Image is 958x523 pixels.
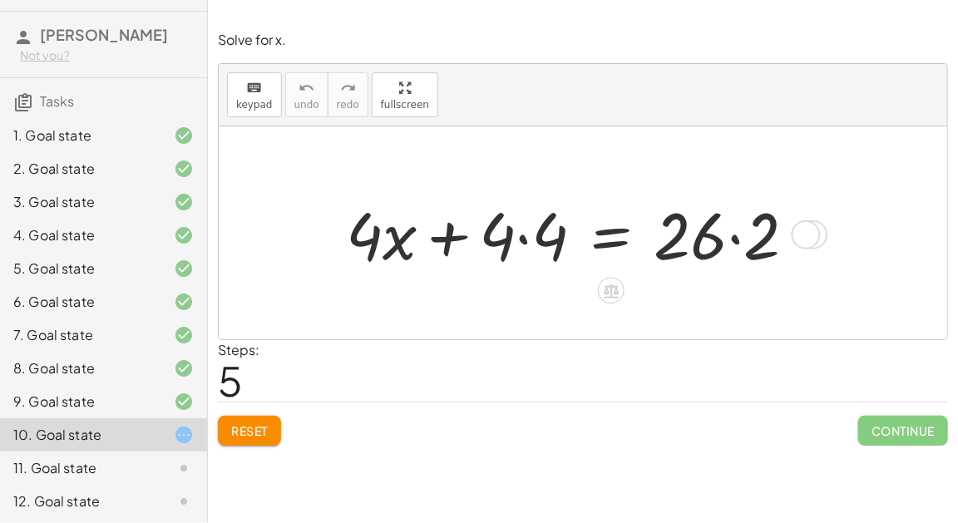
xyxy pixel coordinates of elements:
div: 1. Goal state [13,126,147,146]
div: 3. Goal state [13,192,147,212]
i: Task not started. [174,458,194,478]
i: Task started. [174,425,194,445]
i: Task finished and correct. [174,192,194,212]
div: 5. Goal state [13,259,147,279]
span: keypad [236,99,273,111]
div: 12. Goal state [13,491,147,511]
i: Task finished and correct. [174,259,194,279]
span: Tasks [40,92,74,110]
label: Steps: [218,341,259,358]
span: Reset [231,423,268,438]
span: [PERSON_NAME] [40,25,168,44]
i: Task finished and correct. [174,292,194,312]
p: Solve for x. [218,31,948,50]
div: 7. Goal state [13,325,147,345]
i: Task finished and correct. [174,358,194,378]
span: undo [294,99,319,111]
button: keyboardkeypad [227,72,282,117]
i: Task finished and correct. [174,325,194,345]
i: Task finished and correct. [174,126,194,146]
i: redo [340,78,356,98]
div: Apply the same math to both sides of the equation [598,278,625,304]
div: Not you? [20,47,194,64]
div: 8. Goal state [13,358,147,378]
div: 11. Goal state [13,458,147,478]
i: Task not started. [174,491,194,511]
div: 10. Goal state [13,425,147,445]
span: fullscreen [381,99,429,111]
div: 2. Goal state [13,159,147,179]
button: fullscreen [372,72,438,117]
div: 6. Goal state [13,292,147,312]
span: 5 [218,355,243,406]
div: 4. Goal state [13,225,147,245]
i: keyboard [246,78,262,98]
div: 9. Goal state [13,392,147,412]
i: Task finished and correct. [174,392,194,412]
button: Reset [218,416,281,446]
span: redo [337,99,359,111]
button: redoredo [328,72,368,117]
button: undoundo [285,72,328,117]
i: Task finished and correct. [174,225,194,245]
i: undo [299,78,314,98]
i: Task finished and correct. [174,159,194,179]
